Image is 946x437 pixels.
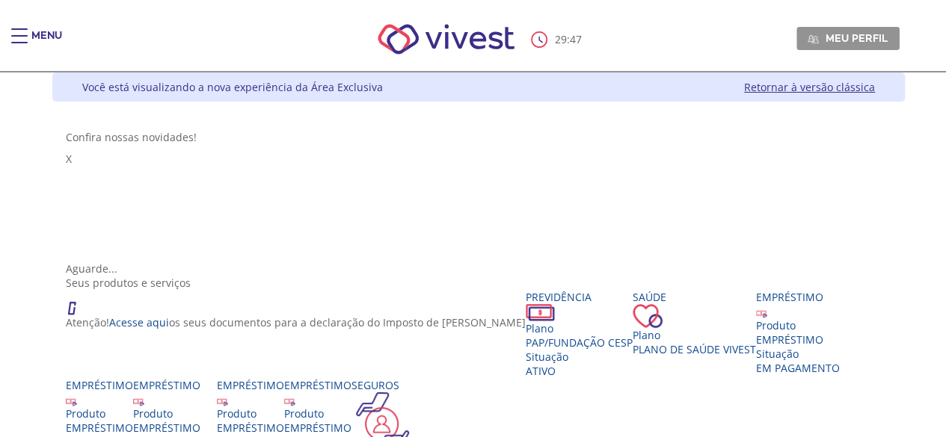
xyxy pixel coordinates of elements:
img: ico_coracao.png [633,304,663,328]
div: EMPRÉSTIMO [217,421,284,435]
div: Empréstimo [66,378,133,392]
img: Vivest [361,7,531,71]
div: Confira nossas novidades! [66,130,891,144]
a: Saúde PlanoPlano de Saúde VIVEST [633,290,756,356]
div: Situação [756,347,840,361]
img: ico_atencao.png [66,290,91,315]
div: Produto [133,406,217,421]
img: ico_emprestimo.svg [284,395,295,406]
div: Seguros [351,378,536,392]
span: X [66,152,72,166]
div: Produto [284,406,351,421]
a: Retornar à versão clássica [744,80,875,94]
div: Empréstimo [133,378,217,392]
div: Aguarde... [66,261,891,276]
div: Situação [526,350,633,364]
div: Produto [66,406,133,421]
div: Saúde [633,290,756,304]
div: Menu [31,28,62,58]
div: EMPRÉSTIMO [284,421,351,435]
img: Meu perfil [808,34,819,45]
div: Previdência [526,290,633,304]
div: EMPRÉSTIMO [133,421,217,435]
div: Produto [217,406,284,421]
div: EMPRÉSTIMO [66,421,133,435]
div: Plano [633,328,756,342]
div: Produto [756,318,840,332]
div: Você está visualizando a nova experiência da Área Exclusiva [82,80,383,94]
span: EM PAGAMENTO [756,361,840,375]
img: ico_emprestimo.svg [133,395,144,406]
div: Empréstimo [284,378,351,392]
a: Meu perfil [796,27,900,49]
p: Atenção! os seus documentos para a declaração do Imposto de [PERSON_NAME] [66,315,526,329]
span: Plano de Saúde VIVEST [633,342,756,356]
div: Empréstimo [217,378,284,392]
span: 29 [555,32,567,46]
span: 47 [570,32,582,46]
div: Empréstimo [756,290,840,304]
a: Acesse aqui [109,315,169,329]
span: Ativo [526,364,556,378]
img: ico_emprestimo.svg [66,395,77,406]
img: ico_emprestimo.svg [217,395,228,406]
span: PAP/Fundação CESP [526,335,633,350]
a: Previdência PlanoPAP/Fundação CESP SituaçãoAtivo [526,290,633,378]
a: Empréstimo Produto EMPRÉSTIMO Situação EM PAGAMENTO [756,290,840,375]
img: ico_dinheiro.png [526,304,555,321]
span: Meu perfil [826,31,888,45]
div: EMPRÉSTIMO [756,332,840,347]
div: Plano [526,321,633,335]
div: Seus produtos e serviços [66,276,891,290]
img: ico_emprestimo.svg [756,307,767,318]
div: : [531,31,585,48]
